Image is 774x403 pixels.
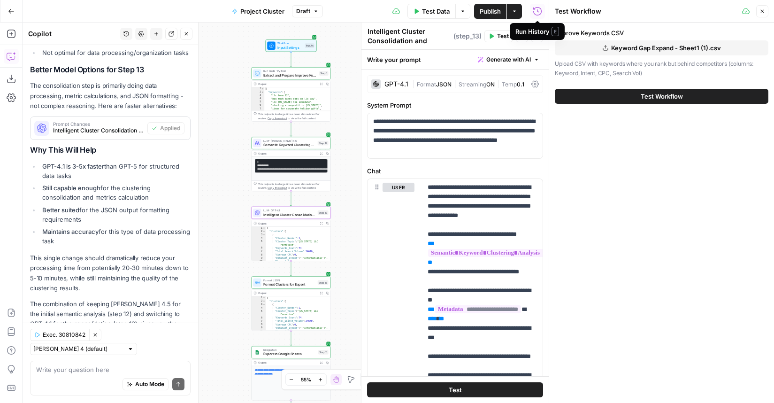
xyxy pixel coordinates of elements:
[367,166,543,176] label: Chat
[258,152,316,156] div: Output
[263,73,317,78] span: Extract and Prepare Improve Keywords
[252,233,266,237] div: 3
[240,7,284,16] span: Project Cluster
[263,139,315,143] span: LLM · [PERSON_NAME] 4.5
[361,50,549,69] div: Write your prompt
[252,94,264,97] div: 3
[552,27,559,36] span: E
[40,48,191,57] li: Not optimal for data processing/organization tasks
[555,40,768,55] button: Keyword Gap Expand - Sheet1 (1).csv
[263,209,315,213] span: LLM · GPT-4.1
[252,303,266,306] div: 3
[251,137,330,191] div: LLM · [PERSON_NAME] 4.5Semantic Keyword Clustering AnalysisStep 12Output* **** **** ***** **** **...
[251,207,330,261] div: LLM · GPT-4.1Intelligent Cluster Consolidation and MetricsStep 13Output{ "clusters":[ { "Cluster_...
[252,226,266,230] div: 1
[258,221,316,225] div: Output
[555,59,768,77] p: Upload CSV with keywords where you rank but behind competitors (columns: Keyword, Intent, CPC, Se...
[277,45,303,50] span: Input Settings
[262,230,265,233] span: Toggle code folding, rows 2 through 1008
[252,316,266,319] div: 6
[30,65,191,74] h2: Better Model Options for Step 13
[486,81,495,88] span: ON
[301,376,311,383] span: 55%
[611,43,721,53] span: Keyword Gap Expand - Sheet1 (1).csv
[517,81,524,88] span: 0.1
[258,82,316,86] div: Output
[30,329,89,341] button: Exec. 30810842
[42,206,79,214] strong: Better suited
[42,184,100,192] strong: Still capable enough
[383,183,414,192] button: user
[43,331,85,339] span: Exec. 30810842
[252,253,266,256] div: 8
[258,291,316,295] div: Output
[263,351,316,356] span: Export to Google Sheets
[30,146,191,155] h2: Why This Will Help
[263,278,315,282] span: Format JSON
[262,260,265,263] span: Toggle code folding, rows 10 through 89
[290,122,291,137] g: Edge from step_1 to step_12
[42,228,99,235] strong: Maintains accuracy
[252,87,264,91] div: 1
[495,79,502,88] span: |
[318,350,329,355] div: Step 11
[252,104,264,107] div: 6
[252,101,264,104] div: 5
[160,124,180,132] span: Applied
[252,260,266,263] div: 10
[367,101,543,110] label: System Prompt
[290,191,291,206] g: Edge from step_12 to step_13
[555,89,768,104] button: Test Workflow
[452,79,459,88] span: |
[123,378,169,390] button: Auto Mode
[40,183,191,202] li: for the clustering consolidation and metrics calculation
[28,29,117,39] div: Copilot
[555,28,768,38] label: Improve Keywords CSV
[319,71,329,76] div: Step 1
[305,43,314,48] div: Inputs
[262,300,265,303] span: Toggle code folding, rows 2 through 1008
[290,261,291,276] g: Edge from step_13 to step_16
[40,162,191,180] li: than GPT-5 for structured data tasks
[252,296,266,300] div: 1
[255,349,260,355] img: Group%201%201.png
[368,27,451,55] textarea: Intelligent Cluster Consolidation and Metrics
[252,250,266,253] div: 7
[263,212,315,217] span: Intelligent Cluster Consolidation and Metrics
[226,4,290,19] button: Project Cluster
[252,247,266,250] div: 6
[318,210,329,215] div: Step 13
[515,27,559,36] div: Run History
[290,52,291,67] g: Edge from start to step_1
[252,310,266,316] div: 5
[384,81,408,87] div: GPT-4.1
[436,81,452,88] span: JSON
[263,348,316,352] span: Integration
[407,4,455,19] button: Test Data
[135,380,164,388] span: Auto Mode
[262,303,265,306] span: Toggle code folding, rows 3 through 90
[251,67,330,122] div: Run Code · PythonExtract and Prepare Improve KeywordsStep 1Output{ "keywords":[ "llc form 12", "h...
[252,326,266,330] div: 9
[268,116,287,120] span: Copy the output
[290,331,291,346] g: Edge from step_16 to step_11
[252,91,264,94] div: 2
[262,296,265,300] span: Toggle code folding, rows 1 through 1009
[258,182,329,190] div: This output is too large & has been abbreviated for review. to view the full content.
[30,253,191,293] p: This single change should dramatically reduce your processing time from potentially 20-30 minutes...
[480,7,501,16] span: Publish
[412,79,417,88] span: |
[263,69,317,73] span: Run Code · Python
[252,330,266,333] div: 10
[484,30,513,42] button: Test
[497,32,509,40] span: Test
[268,186,287,190] span: Copy the output
[252,240,266,247] div: 5
[262,233,265,237] span: Toggle code folding, rows 3 through 90
[258,361,316,365] div: Output
[251,39,330,52] div: WorkflowInput SettingsInputs
[40,205,191,224] li: for the JSON output formatting requirements
[252,320,266,323] div: 7
[318,280,329,285] div: Step 16
[262,330,265,333] span: Toggle code folding, rows 10 through 89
